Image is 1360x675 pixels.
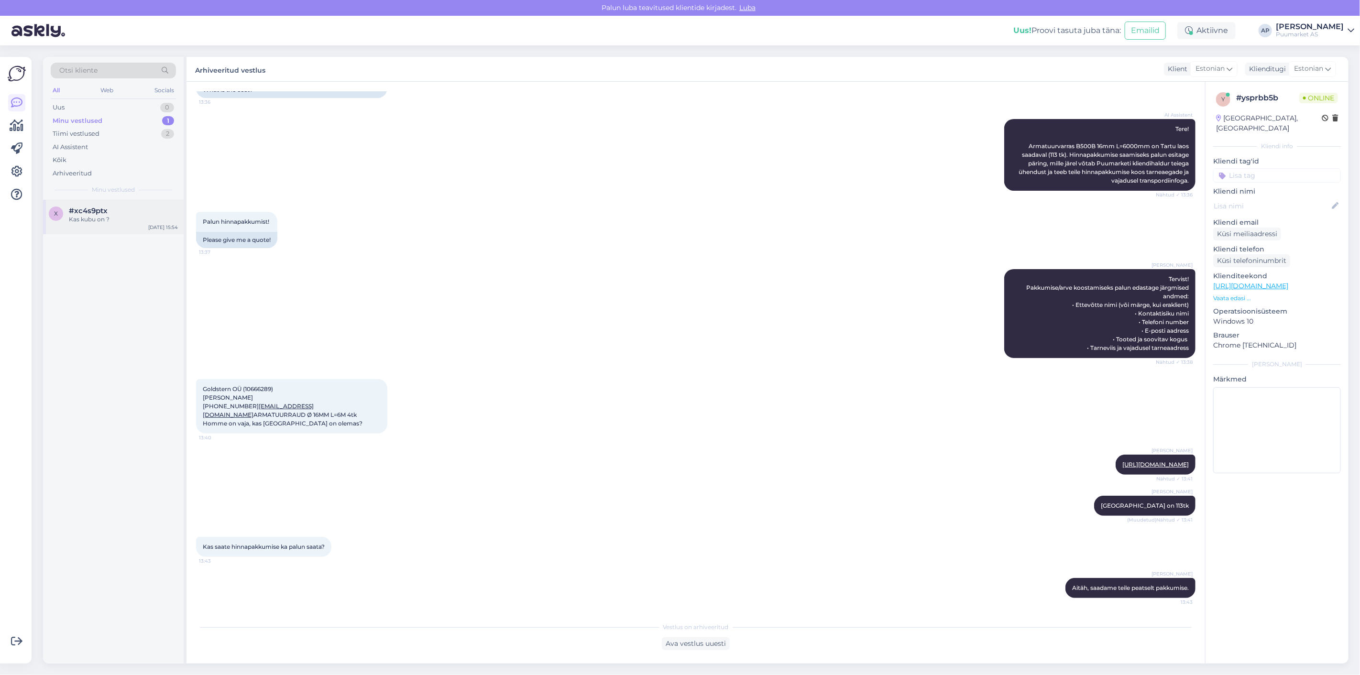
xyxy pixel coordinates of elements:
[8,65,26,83] img: Askly Logo
[1127,516,1193,523] span: (Muudetud) Nähtud ✓ 13:41
[662,637,730,650] div: Ava vestlus uuesti
[92,185,135,194] span: Minu vestlused
[53,142,88,152] div: AI Assistent
[1101,502,1189,509] span: [GEOGRAPHIC_DATA] on 113tk
[203,543,325,550] span: Kas saate hinnapakkumise ka palun saata?
[53,155,66,165] div: Kõik
[1213,228,1281,240] div: Küsi meiliaadressi
[1013,26,1031,35] b: Uus!
[203,218,269,225] span: Palun hinnapakkumist!
[1213,244,1341,254] p: Kliendi telefon
[1259,24,1272,37] div: AP
[1213,316,1341,327] p: Windows 10
[1276,23,1354,38] a: [PERSON_NAME]Puumarket AS
[1276,23,1344,31] div: [PERSON_NAME]
[162,116,174,126] div: 1
[54,210,58,217] span: x
[1213,282,1288,290] a: [URL][DOMAIN_NAME]
[1152,447,1193,454] span: [PERSON_NAME]
[1299,93,1338,103] span: Online
[1221,96,1225,103] span: y
[736,3,758,12] span: Luba
[51,84,62,97] div: All
[59,65,98,76] span: Otsi kliente
[1157,111,1193,119] span: AI Assistent
[161,129,174,139] div: 2
[199,249,235,256] span: 13:37
[1195,64,1225,74] span: Estonian
[153,84,176,97] div: Socials
[1213,156,1341,166] p: Kliendi tag'id
[1276,31,1344,38] div: Puumarket AS
[199,98,235,106] span: 13:36
[199,557,235,565] span: 13:43
[199,434,235,441] span: 13:40
[69,207,108,215] span: #xc4s9ptx
[99,84,116,97] div: Web
[1013,25,1121,36] div: Proovi tasuta juba täna:
[1213,271,1341,281] p: Klienditeekond
[1213,330,1341,340] p: Brauser
[1157,599,1193,606] span: 13:43
[1152,488,1193,495] span: [PERSON_NAME]
[195,63,265,76] label: Arhiveeritud vestlus
[53,116,102,126] div: Minu vestlused
[1236,92,1299,104] div: # ysprbb5b
[1213,306,1341,316] p: Operatsioonisüsteem
[148,224,178,231] div: [DATE] 15:54
[196,232,277,248] div: Please give me a quote!
[1152,570,1193,577] span: [PERSON_NAME]
[1177,22,1236,39] div: Aktiivne
[1213,218,1341,228] p: Kliendi email
[69,215,178,224] div: Kas kubu on ?
[160,103,174,112] div: 0
[1214,201,1330,211] input: Lisa nimi
[1072,584,1189,591] span: Aitäh, saadame teile peatselt pakkumise.
[1213,142,1341,151] div: Kliendi info
[1213,186,1341,196] p: Kliendi nimi
[1156,191,1193,198] span: Nähtud ✓ 13:36
[1156,475,1193,482] span: Nähtud ✓ 13:41
[203,385,362,427] span: Goldstern OÜ (10666289) [PERSON_NAME] [PHONE_NUMBER] ARMATUURRAUD Ø 16MM L=6M 4tk Homme on vaja, ...
[1213,168,1341,183] input: Lisa tag
[53,129,99,139] div: Tiimi vestlused
[1216,113,1322,133] div: [GEOGRAPHIC_DATA], [GEOGRAPHIC_DATA]
[1213,360,1341,369] div: [PERSON_NAME]
[53,103,65,112] div: Uus
[1245,64,1286,74] div: Klienditugi
[1213,374,1341,384] p: Märkmed
[53,169,92,178] div: Arhiveeritud
[663,623,729,631] span: Vestlus on arhiveeritud
[1125,22,1166,40] button: Emailid
[1122,461,1189,468] a: [URL][DOMAIN_NAME]
[1164,64,1187,74] div: Klient
[1294,64,1323,74] span: Estonian
[1152,261,1193,269] span: [PERSON_NAME]
[1213,340,1341,350] p: Chrome [TECHNICAL_ID]
[1019,125,1190,184] span: Tere! Armatuurvarras B500B 16mm L=6000mm on Tartu laos saadaval (113 tk). Hinnapakkumise saamisek...
[1213,294,1341,303] p: Vaata edasi ...
[1156,359,1193,366] span: Nähtud ✓ 13:38
[1213,254,1290,267] div: Küsi telefoninumbrit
